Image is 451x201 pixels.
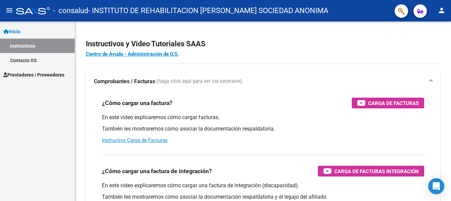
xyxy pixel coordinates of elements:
span: - INSTITUTO DE REHABILITACION [PERSON_NAME] SOCIEDAD ANONIMA [88,3,328,18]
h2: Instructivos y Video Tutoriales SAAS [86,38,440,50]
span: - consalud [53,3,88,18]
mat-icon: menu [5,6,13,14]
div: Open Intercom Messenger [428,178,444,194]
p: En este video explicaremos cómo cargar una factura de integración (discapacidad). [102,182,424,189]
h3: ¿Cómo cargar una factura de integración? [102,166,212,176]
p: También les mostraremos cómo asociar la documentación respaldatoria y el legajo del afiliado. [102,193,424,201]
span: Carga de Facturas Integración [334,167,419,175]
mat-expansion-panel-header: Comprobantes / Facturas (haga click aquí para ver los tutoriales) [86,71,440,92]
strong: Comprobantes / Facturas [94,78,155,85]
span: Inicio [3,28,20,35]
h3: ¿Cómo cargar una factura? [102,98,172,108]
p: En este video explicaremos cómo cargar facturas. [102,114,424,121]
span: (haga click aquí para ver los tutoriales) [157,78,242,85]
span: Prestadores / Proveedores [3,71,64,79]
button: Carga de Facturas [352,98,424,108]
a: Centro de Ayuda - Administración de O.S. [86,51,179,57]
a: Instructivo Carga de Facturas [102,137,168,143]
mat-icon: person [438,6,446,14]
button: Carga de Facturas Integración [318,166,424,177]
span: Carga de Facturas [368,99,419,107]
p: También les mostraremos cómo asociar la documentación respaldatoria. [102,125,424,133]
